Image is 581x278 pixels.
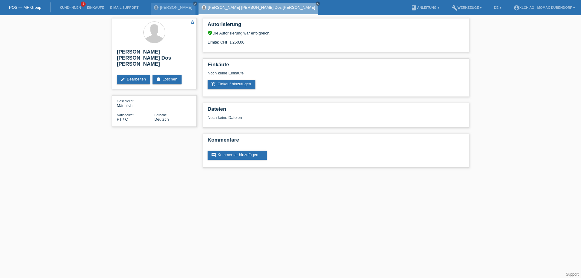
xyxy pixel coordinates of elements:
[208,31,212,35] i: verified_user
[190,20,195,25] i: star_border
[411,5,417,11] i: book
[211,152,216,157] i: comment
[117,49,192,70] h2: [PERSON_NAME] [PERSON_NAME] Dos [PERSON_NAME]
[154,113,167,117] span: Sprache
[510,6,578,9] a: account_circleXLCH AG - Mömax Dübendorf ▾
[107,6,142,9] a: E-Mail Support
[9,5,41,10] a: POS — MF Group
[208,5,315,10] a: [PERSON_NAME] [PERSON_NAME] Dos [PERSON_NAME]
[208,106,464,115] h2: Dateien
[154,117,169,122] span: Deutsch
[208,31,464,35] div: Die Autorisierung war erfolgreich.
[208,137,464,146] h2: Kommentare
[117,99,133,103] span: Geschlecht
[448,6,485,9] a: buildWerkzeuge ▾
[208,151,267,160] a: commentKommentar hinzufügen ...
[208,80,255,89] a: add_shopping_cartEinkauf hinzufügen
[566,272,579,276] a: Support
[208,21,464,31] h2: Autorisierung
[316,2,319,5] i: close
[316,2,320,6] a: close
[208,62,464,71] h2: Einkäufe
[156,77,161,82] i: delete
[153,75,182,84] a: deleteLöschen
[208,35,464,44] div: Limite: CHF 1'250.00
[84,6,107,9] a: Einkäufe
[491,6,504,9] a: DE ▾
[81,2,86,7] span: 1
[208,115,392,120] div: Noch keine Dateien
[211,82,216,87] i: add_shopping_cart
[117,75,150,84] a: editBearbeiten
[451,5,458,11] i: build
[57,6,84,9] a: Kund*innen
[194,2,197,5] i: close
[208,71,464,80] div: Noch keine Einkäufe
[408,6,442,9] a: bookAnleitung ▾
[190,20,195,26] a: star_border
[117,99,154,108] div: Männlich
[160,5,192,10] a: [PERSON_NAME]
[514,5,520,11] i: account_circle
[120,77,125,82] i: edit
[117,113,133,117] span: Nationalität
[193,2,197,6] a: close
[117,117,128,122] span: Portugal / C / 01.02.2001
